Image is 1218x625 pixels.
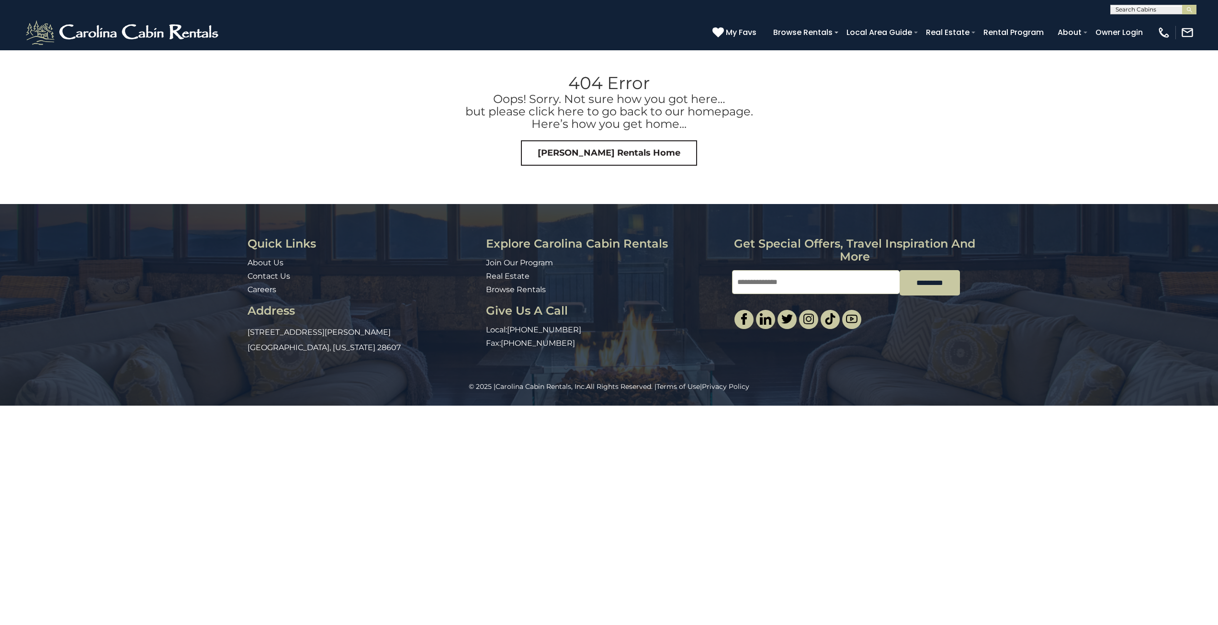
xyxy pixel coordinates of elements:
img: youtube-light.svg [846,313,857,325]
a: Terms of Use [656,382,700,391]
p: Local: [486,325,724,336]
a: Join Our Program [486,258,553,267]
img: phone-regular-white.png [1157,26,1171,39]
a: Real Estate [921,24,974,41]
a: Local Area Guide [842,24,917,41]
span: My Favs [726,26,756,38]
a: Rental Program [979,24,1049,41]
a: Carolina Cabin Rentals, Inc. [496,382,586,391]
a: [PERSON_NAME] Rentals Home [521,140,697,166]
a: Browse Rentals [486,285,546,294]
h3: Address [248,305,479,317]
h3: Quick Links [248,238,479,250]
a: Contact Us [248,272,290,281]
img: instagram-single.svg [803,313,814,325]
img: facebook-single.svg [738,313,750,325]
p: Fax: [486,338,724,349]
h3: Get special offers, travel inspiration and more [732,238,978,263]
img: linkedin-single.svg [760,313,771,325]
a: Privacy Policy [702,382,749,391]
p: All Rights Reserved. | | [22,382,1196,391]
img: mail-regular-white.png [1181,26,1194,39]
a: About [1053,24,1086,41]
a: Real Estate [486,272,530,281]
a: [PHONE_NUMBER] [501,339,575,348]
img: tiktok.svg [824,313,836,325]
span: © 2025 | [469,382,586,391]
a: Careers [248,285,276,294]
a: Owner Login [1091,24,1148,41]
a: About Us [248,258,283,267]
a: My Favs [712,26,759,39]
img: White-1-2.png [24,18,223,47]
a: [PHONE_NUMBER] [507,325,581,334]
h3: Give Us A Call [486,305,724,317]
a: Browse Rentals [768,24,837,41]
img: twitter-single.svg [781,313,793,325]
p: [STREET_ADDRESS][PERSON_NAME] [GEOGRAPHIC_DATA], [US_STATE] 28607 [248,325,479,355]
h3: Explore Carolina Cabin Rentals [486,238,724,250]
